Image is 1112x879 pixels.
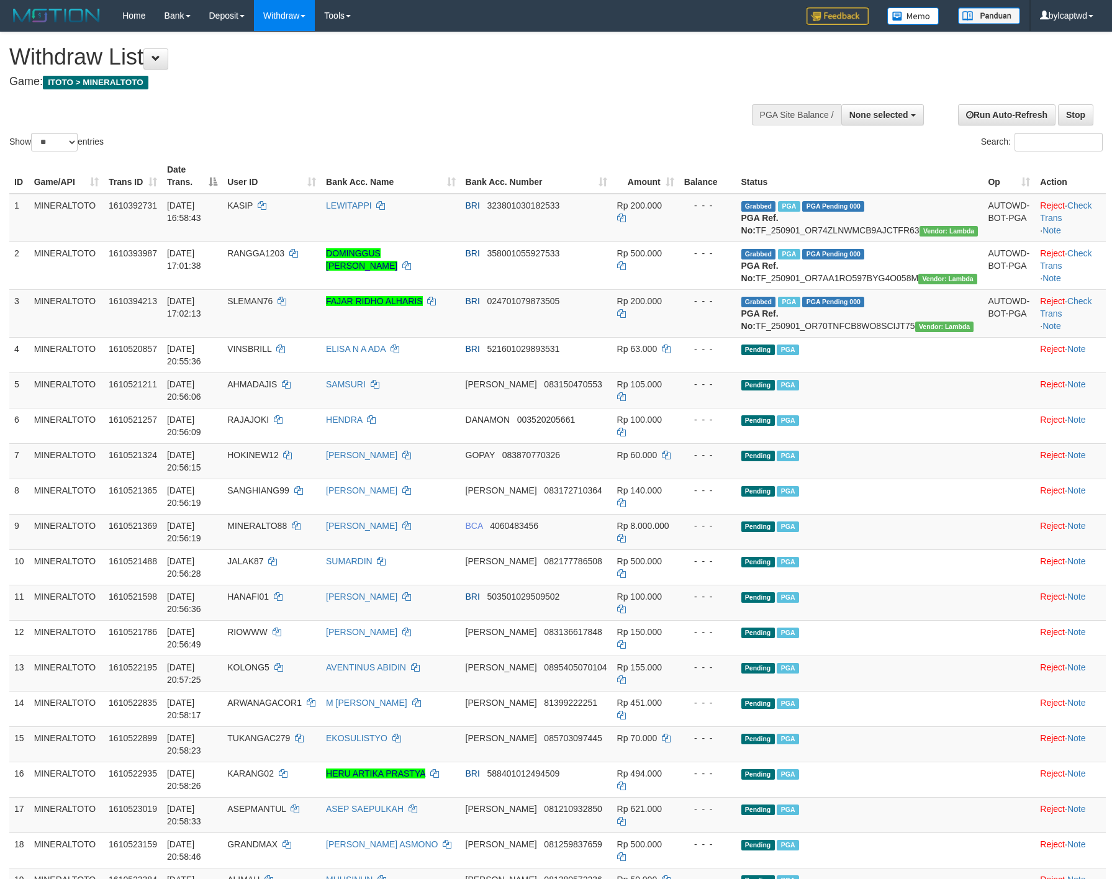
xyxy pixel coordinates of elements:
[29,726,104,762] td: MINERALTOTO
[109,627,157,637] span: 1610521786
[679,158,736,194] th: Balance
[802,297,864,307] span: PGA Pending
[167,733,201,755] span: [DATE] 20:58:23
[326,592,397,602] a: [PERSON_NAME]
[167,627,201,649] span: [DATE] 20:56:49
[981,133,1103,151] label: Search:
[487,296,560,306] span: Copy 024701079873505 to clipboard
[617,379,662,389] span: Rp 105.000
[1035,549,1106,585] td: ·
[167,698,201,720] span: [DATE] 20:58:17
[29,372,104,408] td: MINERALTOTO
[326,248,397,271] a: DOMINGGUS [PERSON_NAME]
[741,297,776,307] span: Grabbed
[326,379,366,389] a: SAMSURI
[1040,450,1065,460] a: Reject
[684,484,731,497] div: - - -
[777,415,798,426] span: Marked by bylanggota2
[684,732,731,744] div: - - -
[1035,585,1106,620] td: ·
[227,344,271,354] span: VINSBRILL
[777,628,798,638] span: Marked by bylanggota2
[684,199,731,212] div: - - -
[1067,769,1086,778] a: Note
[227,379,277,389] span: AHMADAJIS
[1040,556,1065,566] a: Reject
[9,797,29,832] td: 17
[741,249,776,259] span: Grabbed
[777,592,798,603] span: Marked by bylanggota2
[1067,415,1086,425] a: Note
[1040,485,1065,495] a: Reject
[466,627,537,637] span: [PERSON_NAME]
[109,415,157,425] span: 1610521257
[9,762,29,797] td: 16
[1040,839,1065,849] a: Reject
[222,158,321,194] th: User ID: activate to sort column ascending
[326,627,397,637] a: [PERSON_NAME]
[741,769,775,780] span: Pending
[466,521,483,531] span: BCA
[983,194,1035,242] td: AUTOWD-BOT-PGA
[544,662,607,672] span: Copy 0895405070104 to clipboard
[684,555,731,567] div: - - -
[741,309,779,331] b: PGA Ref. No:
[778,297,800,307] span: Marked by bylanggota2
[9,585,29,620] td: 11
[1040,592,1065,602] a: Reject
[466,485,537,495] span: [PERSON_NAME]
[741,698,775,709] span: Pending
[167,201,201,223] span: [DATE] 16:58:43
[1040,521,1065,531] a: Reject
[326,485,397,495] a: [PERSON_NAME]
[741,486,775,497] span: Pending
[741,261,779,283] b: PGA Ref. No:
[167,415,201,437] span: [DATE] 20:56:09
[1040,627,1065,637] a: Reject
[544,556,602,566] span: Copy 082177786508 to clipboard
[9,514,29,549] td: 9
[777,486,798,497] span: Marked by bylanggota2
[1042,225,1061,235] a: Note
[684,767,731,780] div: - - -
[167,450,201,472] span: [DATE] 20:56:15
[326,839,438,849] a: [PERSON_NAME] ASMONO
[9,479,29,514] td: 8
[167,804,201,826] span: [DATE] 20:58:33
[227,769,274,778] span: KARANG02
[29,337,104,372] td: MINERALTOTO
[466,698,537,708] span: [PERSON_NAME]
[29,289,104,337] td: MINERALTOTO
[741,415,775,426] span: Pending
[9,194,29,242] td: 1
[104,158,162,194] th: Trans ID: activate to sort column ascending
[918,274,977,284] span: Vendor URL: https://order7.1velocity.biz
[29,762,104,797] td: MINERALTOTO
[227,662,269,672] span: KOLONG5
[466,450,495,460] span: GOPAY
[1035,337,1106,372] td: ·
[544,627,602,637] span: Copy 083136617848 to clipboard
[227,556,263,566] span: JALAK87
[9,691,29,726] td: 14
[777,663,798,674] span: Marked by bylanggota2
[1040,804,1065,814] a: Reject
[162,158,222,194] th: Date Trans.: activate to sort column descending
[807,7,869,25] img: Feedback.jpg
[466,296,480,306] span: BRI
[741,213,779,235] b: PGA Ref. No:
[326,296,423,306] a: FAJAR RIDHO ALHARIS
[736,194,983,242] td: TF_250901_OR74ZLNWMCB9AJCTFR63
[1040,201,1065,210] a: Reject
[227,450,278,460] span: HOKINEW12
[777,345,798,355] span: Marked by bylanggota2
[1067,450,1086,460] a: Note
[1040,248,1065,258] a: Reject
[487,248,560,258] span: Copy 358001055927533 to clipboard
[9,656,29,691] td: 13
[617,296,662,306] span: Rp 200.000
[29,241,104,289] td: MINERALTOTO
[617,698,662,708] span: Rp 451.000
[109,804,157,814] span: 1610523019
[1035,762,1106,797] td: ·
